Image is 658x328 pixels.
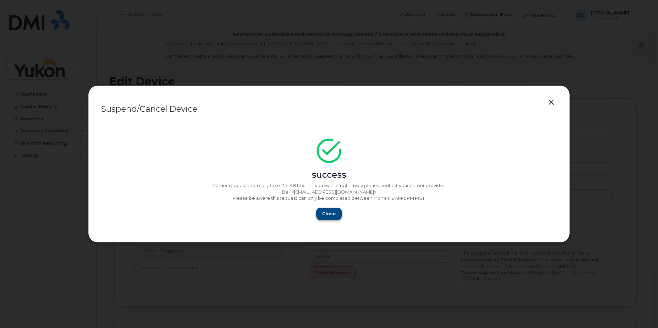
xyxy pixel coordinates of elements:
button: Close [316,208,342,220]
p: Carrier requests normally take 24–48 hours, if you want it right away please contact your carrier... [101,182,557,189]
div: success [101,169,557,181]
div: Suspend/Cancel Device [101,105,557,113]
p: Bell <[EMAIL_ADDRESS][DOMAIN_NAME]> [101,189,557,195]
span: Close [322,210,336,217]
p: Please be aware this request can only be completed between Mon-Fri 8AM-5PM MST. [101,195,557,201]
